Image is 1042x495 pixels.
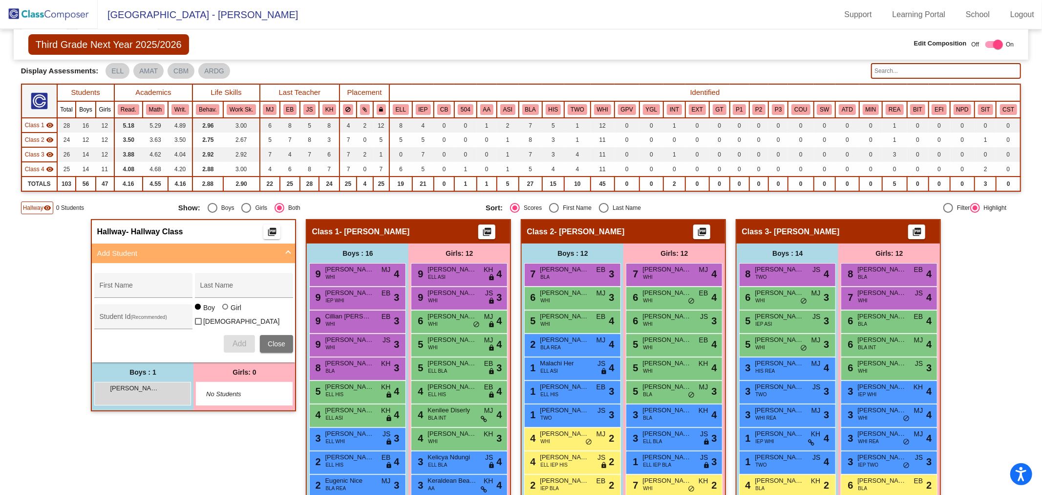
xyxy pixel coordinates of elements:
mat-icon: visibility [46,136,54,144]
td: 0 [907,118,929,133]
span: Add [233,339,246,348]
td: 0 [835,162,859,177]
mat-icon: picture_as_pdf [696,227,708,241]
th: BLACK OR AFRICAN AMERICAN [519,101,542,118]
td: 0 [859,162,882,177]
button: CST [1000,104,1018,115]
td: 5 [542,118,564,133]
span: Off [972,40,979,49]
td: 0 [615,162,639,177]
td: 0 [709,162,730,177]
button: SIT [978,104,993,115]
td: 0 [709,118,730,133]
td: 0 [768,147,788,162]
td: 0 [768,162,788,177]
td: 3.50 [168,133,192,147]
mat-chip: AMAT [133,63,164,79]
td: 7 [412,147,434,162]
td: 0 [975,118,996,133]
th: Kaylynn Harrison [319,101,340,118]
input: First Name [99,285,187,293]
th: Parent is neutral to work with [749,101,769,118]
td: 3 [542,147,564,162]
button: NPD [954,104,972,115]
td: 1 [882,133,907,147]
th: Center Based [434,101,454,118]
td: 0 [749,147,769,162]
td: 0 [709,147,730,162]
td: TOTALS [21,177,57,191]
button: ATD [839,104,856,115]
input: Student Id [99,316,187,324]
td: 0 [730,147,749,162]
button: Work Sk. [227,104,256,115]
td: 1 [975,133,996,147]
td: 8 [389,118,412,133]
th: Keep with students [357,101,373,118]
td: 0 [709,133,730,147]
span: Class 2 [25,135,44,144]
button: REA [886,104,903,115]
td: 0 [730,118,749,133]
td: 8 [300,162,319,177]
td: 0 [835,133,859,147]
td: 4 [412,118,434,133]
td: 3.50 [114,133,143,147]
span: Class 3 [25,150,44,159]
th: Jeannie Setterholm [300,101,319,118]
td: 0 [835,147,859,162]
button: BIT [910,104,925,115]
td: 0 [434,118,454,133]
td: 7 [300,147,319,162]
td: 4 [280,147,300,162]
th: TWO OR MORE [564,101,591,118]
td: 4 [564,162,591,177]
td: 1 [564,118,591,133]
td: 4.62 [143,147,168,162]
td: 2.92 [192,147,223,162]
td: 0 [663,162,685,177]
td: 0 [788,162,813,177]
th: Students [57,84,114,101]
th: Keep away students [340,101,357,118]
td: 0 [929,133,950,147]
td: Hidden teacher - BERG [21,118,57,133]
button: KH [322,104,336,115]
td: 0 [929,118,950,133]
td: 4 [260,162,280,177]
td: 0 [730,133,749,147]
th: ASIAN [497,101,519,118]
td: 5 [389,133,412,147]
td: 0 [814,118,836,133]
td: 0 [639,147,664,162]
th: No Photo and/or Directory [950,101,975,118]
td: 0 [768,133,788,147]
mat-icon: picture_as_pdf [266,227,278,241]
td: 0 [907,162,929,177]
td: 25 [57,162,76,177]
button: IEP [416,104,431,115]
th: Parent is hard to work with [730,101,749,118]
td: 4 [340,118,357,133]
th: Social Worker [814,101,836,118]
td: 0 [357,162,373,177]
button: MJ [263,104,276,115]
td: 0 [685,133,709,147]
td: 1 [882,118,907,133]
mat-panel-title: Add Student [97,248,278,259]
button: WHI [594,104,611,115]
td: 0 [950,118,975,133]
td: 2 [357,118,373,133]
td: 0 [615,133,639,147]
td: 0 [788,147,813,162]
td: 4.68 [143,162,168,177]
td: 1 [373,147,389,162]
a: School [958,7,998,22]
td: 7 [340,147,357,162]
td: 0 [639,118,664,133]
button: Close [260,335,293,353]
th: Identified [389,84,1021,101]
th: Parent is easy to work with [768,101,788,118]
td: 5.18 [114,118,143,133]
td: 0 [768,118,788,133]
